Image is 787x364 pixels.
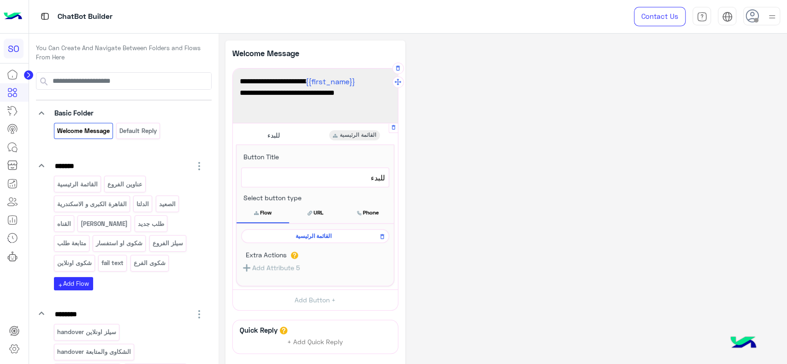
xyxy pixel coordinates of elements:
span: للبدء [267,131,280,139]
button: + Add Quick Reply [281,335,350,349]
span: Select button type [237,194,302,202]
p: القناه [56,219,71,229]
p: fail text [101,258,124,268]
p: منيو أونلاين [80,219,129,229]
i: keyboard_arrow_down [36,160,47,171]
div: القائمة الرئيسية [329,130,380,140]
span: Button Title [237,153,279,161]
span: {{first_name}} [306,77,355,86]
h6: Quick Reply [237,326,280,334]
button: Remove Flow [376,231,388,242]
p: شكوى او استفسار [95,238,143,248]
span: + Add Quick Reply [287,338,343,346]
p: طلب جديد [137,219,165,229]
img: tab [39,11,51,22]
p: متابعة طلب [56,238,87,248]
button: Phone [341,203,394,222]
button: Add Button + [233,289,398,310]
img: hulul-logo.png [727,327,759,359]
p: الدلتا [136,199,150,209]
a: tab [692,7,711,26]
button: Drag [392,76,404,88]
img: tab [722,12,733,22]
button: URL [289,203,342,222]
i: keyboard_arrow_down [36,108,47,119]
i: keyboard_arrow_down [36,308,47,319]
p: عناوين الفروع [107,179,143,190]
p: شكوى الفرع [133,258,166,268]
div: SO [4,39,24,58]
p: سيلز اونلاين handover [56,327,117,337]
span: القائمة الرئيسية [340,131,376,139]
button: Delete Message [392,63,404,74]
button: Flow [237,203,289,222]
p: Default reply [119,126,158,136]
img: Logo [4,7,22,26]
button: addAdd Flow [54,277,93,290]
span: كل اللي نفسك فيه هتلاقيه عندنا 🚀 [240,87,391,99]
span: Basic Folder [54,109,94,117]
p: شكوى اونلاين [56,258,92,268]
p: الشكاوى والمتابعة handover [56,347,131,357]
p: ChatBot Builder [58,11,112,23]
p: سيلز الفروع [152,238,183,248]
p: القائمة الرئيسية [56,179,98,190]
p: القاهرة الكبرى و الاسكندرية [56,199,127,209]
button: Add Attribute 5 [241,262,300,273]
span: للبدء [245,172,385,184]
img: tab [697,12,707,22]
div: Delete Message Button [389,124,398,133]
i: add [58,283,63,288]
span: 👋اهلًا بيك ! في سوق الليل [240,75,391,87]
a: Contact Us [634,7,686,26]
img: profile [766,11,778,23]
p: Welcome Message [56,126,110,136]
p: الصعيد [158,199,176,209]
p: You Can Create And Navigate Between Folders and Flows From Here [36,44,212,62]
div: القائمة الرئيسية [241,229,389,243]
p: Welcome Message [232,47,315,59]
span: القائمة الرئيسية [246,232,381,240]
label: Extra Actions [246,251,286,259]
